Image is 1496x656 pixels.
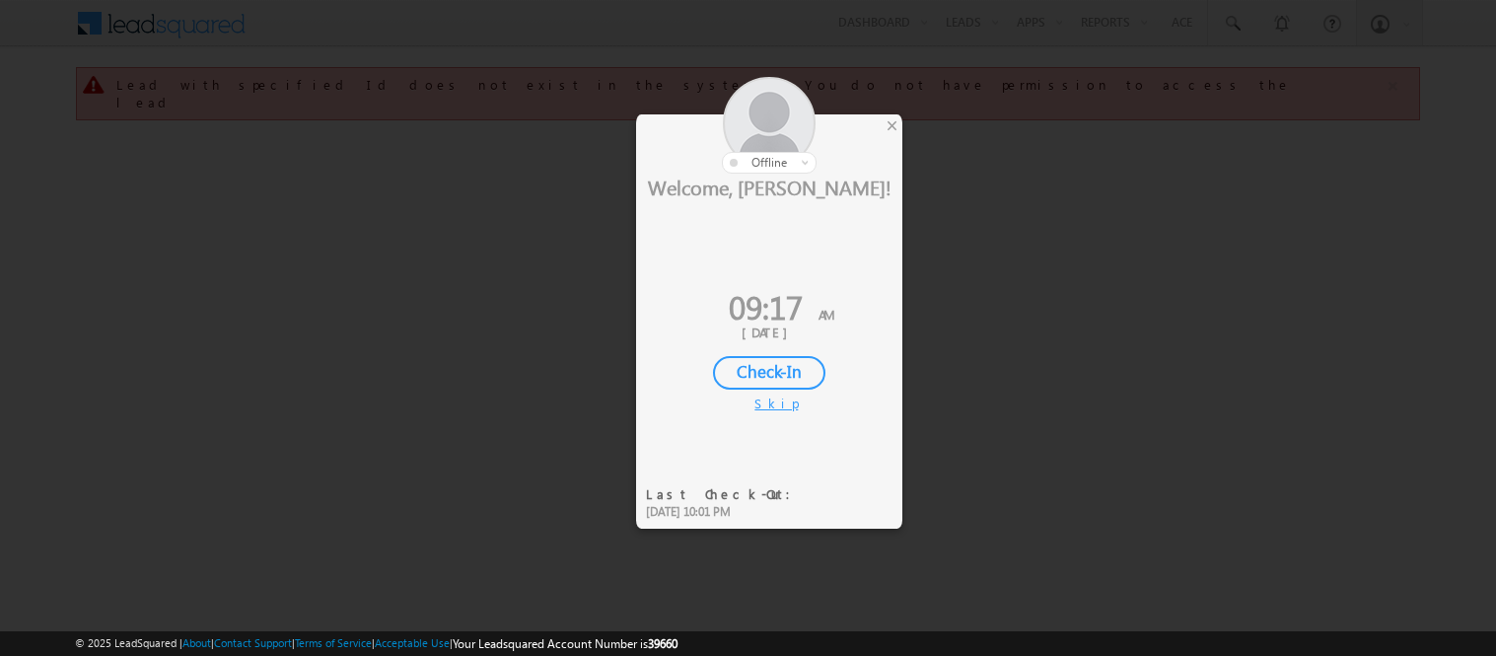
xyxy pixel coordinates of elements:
div: [DATE] 10:01 PM [646,503,803,521]
a: Contact Support [214,636,292,649]
a: Acceptable Use [375,636,450,649]
span: © 2025 LeadSquared | | | | | [75,634,677,653]
a: About [182,636,211,649]
div: Skip [754,395,784,412]
div: Welcome, [PERSON_NAME]! [636,174,902,199]
div: Check-In [713,356,825,390]
span: offline [751,155,787,170]
div: Last Check-Out: [646,485,803,503]
span: 39660 [648,636,677,651]
span: 09:17 [729,284,803,328]
span: Your Leadsquared Account Number is [453,636,677,651]
div: × [882,114,902,136]
span: AM [819,306,834,323]
a: Terms of Service [295,636,372,649]
div: [DATE] [651,324,888,341]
